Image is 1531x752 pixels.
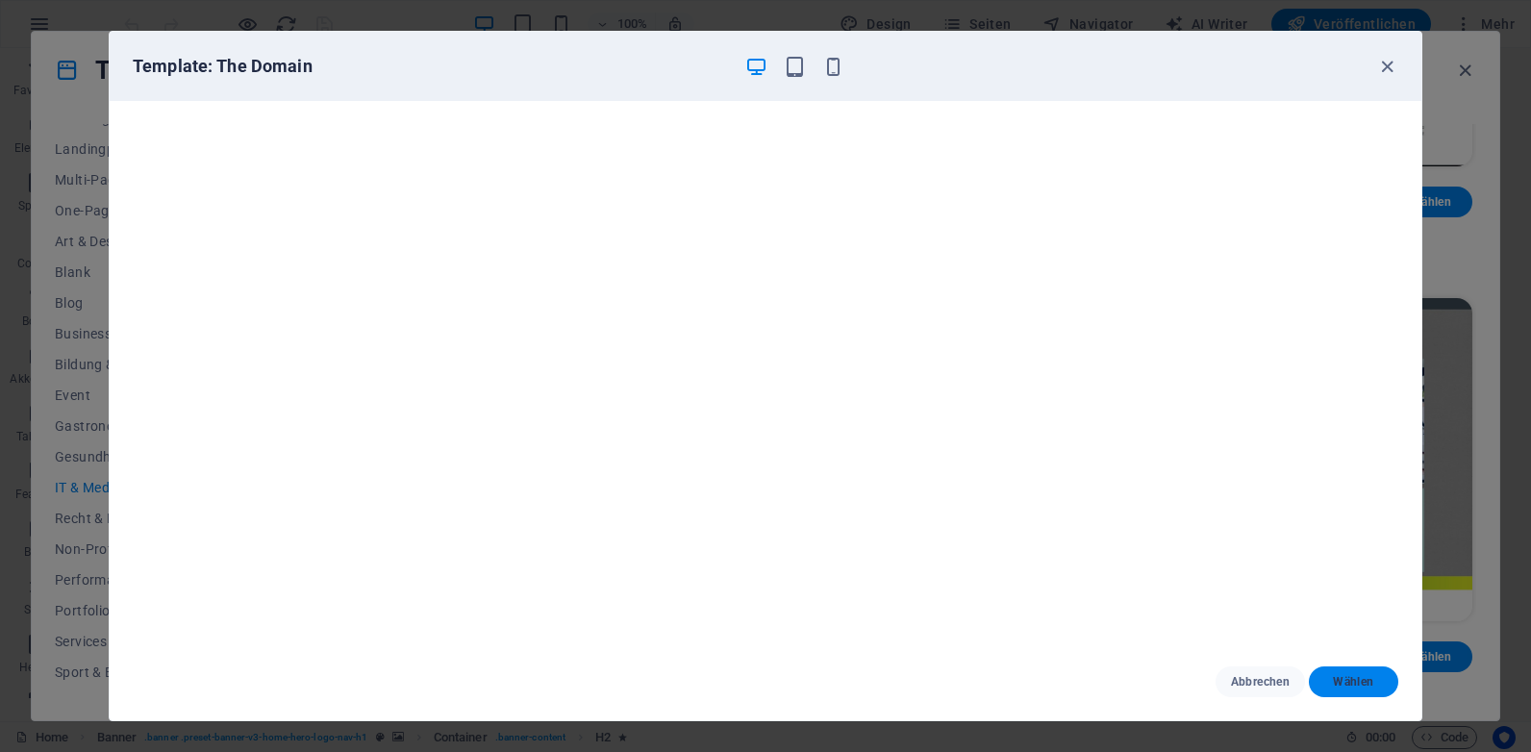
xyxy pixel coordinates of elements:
h6: Template: The Domain [133,55,729,78]
button: 2 [44,647,68,652]
span: Wählen [1324,674,1383,689]
button: 1 [44,624,68,629]
span: Abbrechen [1231,674,1290,689]
button: Abbrechen [1216,666,1305,697]
button: Wählen [1309,666,1398,697]
button: 3 [44,670,68,675]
